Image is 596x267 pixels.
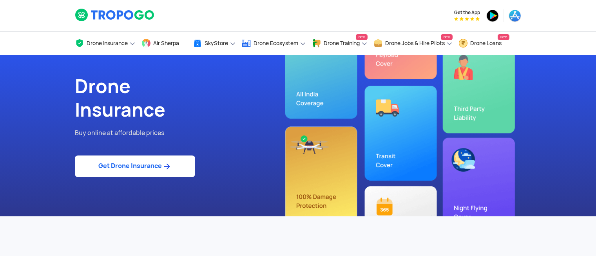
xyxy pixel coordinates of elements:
span: Drone Jobs & Hire Pilots [385,40,445,46]
span: Drone Ecosystem [254,40,298,46]
span: Get the App [454,9,480,16]
a: Drone LoansNew [458,32,509,55]
a: Drone TrainingNew [312,32,368,55]
h1: Drone Insurance [75,75,292,122]
span: Drone Loans [470,40,502,46]
span: Drone Insurance [87,40,128,46]
p: Buy online at affordable prices [75,128,292,138]
span: New [441,34,453,40]
span: Drone Training [324,40,360,46]
span: New [356,34,368,40]
img: App Raking [454,17,480,21]
img: ic_appstore.png [509,9,521,22]
span: New [498,34,509,40]
span: Air Sherpa [153,40,179,46]
a: Get Drone Insurance [75,155,195,177]
a: Drone Jobs & Hire PilotsNew [373,32,453,55]
a: Air Sherpa [141,32,187,55]
img: ic_arrow_forward_blue.svg [162,162,172,171]
span: SkyStore [205,40,228,46]
img: logoHeader.svg [75,8,155,22]
a: SkyStore [193,32,236,55]
img: ic_playstore.png [486,9,499,22]
a: Drone Ecosystem [242,32,306,55]
a: Drone Insurance [75,32,136,55]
